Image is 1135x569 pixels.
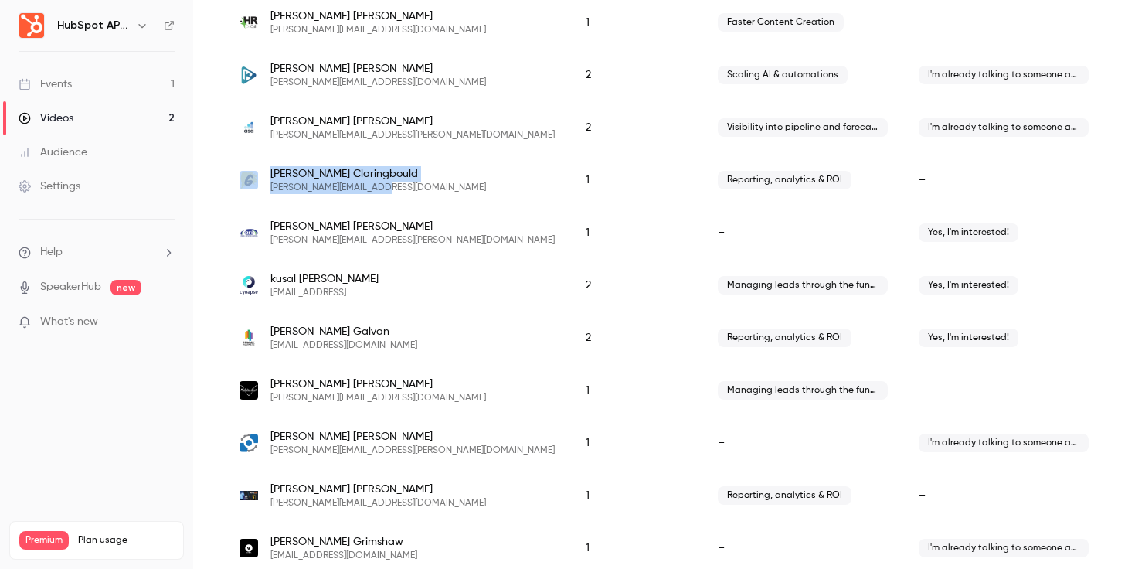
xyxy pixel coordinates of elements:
[40,314,98,330] span: What's new
[702,417,903,469] div: –
[270,429,555,445] span: [PERSON_NAME] [PERSON_NAME]
[224,259,1104,312] div: kusal_ds@cynapse.ai
[270,166,486,182] span: [PERSON_NAME] Claringbould
[919,539,1089,557] span: I'm already talking to someone at [GEOGRAPHIC_DATA]
[718,276,888,295] span: Managing leads through the funnel
[240,66,258,84] img: datakrew.com
[156,315,175,329] iframe: Noticeable Trigger
[570,101,702,154] div: 2
[919,329,1018,347] span: Yes, I'm interested!
[240,381,258,400] img: makairaboats.com
[270,271,379,287] span: kusal [PERSON_NAME]
[270,339,417,352] span: [EMAIL_ADDRESS][DOMAIN_NAME]
[270,324,417,339] span: [PERSON_NAME] Galvan
[19,145,87,160] div: Audience
[224,49,1104,101] div: ruchira@datakrew.com
[270,234,555,247] span: [PERSON_NAME][EMAIL_ADDRESS][PERSON_NAME][DOMAIN_NAME]
[270,219,555,234] span: [PERSON_NAME] [PERSON_NAME]
[270,77,486,89] span: [PERSON_NAME][EMAIL_ADDRESS][DOMAIN_NAME]
[718,329,851,347] span: Reporting, analytics & ROI
[270,482,486,497] span: [PERSON_NAME] [PERSON_NAME]
[19,77,72,92] div: Events
[270,129,555,141] span: [PERSON_NAME][EMAIL_ADDRESS][PERSON_NAME][DOMAIN_NAME]
[718,171,851,189] span: Reporting, analytics & ROI
[270,497,486,509] span: [PERSON_NAME][EMAIL_ADDRESS][DOMAIN_NAME]
[270,550,417,562] span: [EMAIL_ADDRESS][DOMAIN_NAME]
[270,534,417,550] span: [PERSON_NAME] Grimshaw
[702,206,903,259] div: –
[19,13,44,38] img: HubSpot APAC
[240,539,258,557] img: altrax.com.au
[718,118,888,137] span: Visibility into pipeline and forecasting
[110,280,141,295] span: new
[570,417,702,469] div: 1
[240,118,258,137] img: asanalytics.com.au
[224,206,1104,259] div: kaye.cooper@ofiinspection.com.au
[718,486,851,505] span: Reporting, analytics & ROI
[40,279,101,295] a: SpeakerHub
[240,329,258,347] img: primarymarkets.com
[570,259,702,312] div: 2
[270,392,486,404] span: [PERSON_NAME][EMAIL_ADDRESS][DOMAIN_NAME]
[903,364,1104,417] div: –
[718,66,848,84] span: Scaling AI & automations
[270,287,379,299] span: [EMAIL_ADDRESS]
[224,469,1104,522] div: richard@sportclub.co.nz
[570,469,702,522] div: 1
[570,364,702,417] div: 1
[19,244,175,261] li: help-dropdown-opener
[903,154,1104,206] div: –
[240,276,258,295] img: cynapse.ai
[903,469,1104,522] div: –
[570,206,702,259] div: 1
[919,66,1089,84] span: I'm already talking to someone at [GEOGRAPHIC_DATA]
[19,111,73,126] div: Videos
[718,381,888,400] span: Managing leads through the funnel
[224,101,1104,154] div: anthony.bianco@asanalytics.com.au
[270,376,486,392] span: [PERSON_NAME] [PERSON_NAME]
[270,9,486,24] span: [PERSON_NAME] [PERSON_NAME]
[919,223,1018,242] span: Yes, I'm interested!
[270,114,555,129] span: [PERSON_NAME] [PERSON_NAME]
[270,24,486,36] span: [PERSON_NAME][EMAIL_ADDRESS][DOMAIN_NAME]
[270,182,486,194] span: [PERSON_NAME][EMAIL_ADDRESS][DOMAIN_NAME]
[240,13,258,32] img: hroncall.com.au
[224,417,1104,469] div: derek.giles@translatorhq.com.au
[570,154,702,206] div: 1
[270,445,555,457] span: [PERSON_NAME][EMAIL_ADDRESS][PERSON_NAME][DOMAIN_NAME]
[40,244,63,261] span: Help
[224,312,1104,364] div: ag@primarymarkets.com
[570,49,702,101] div: 2
[19,179,80,194] div: Settings
[57,18,130,33] h6: HubSpot APAC
[570,312,702,364] div: 2
[919,434,1089,452] span: I'm already talking to someone at [GEOGRAPHIC_DATA]
[270,61,486,77] span: [PERSON_NAME] [PERSON_NAME]
[240,434,258,452] img: translatorhq.com.au
[240,491,258,501] img: sportclub.co.nz
[224,364,1104,417] div: daniel@makairaboats.com
[718,13,844,32] span: Faster Content Creation
[919,276,1018,295] span: Yes, I'm interested!
[78,534,174,547] span: Plan usage
[19,531,69,550] span: Premium
[919,118,1089,137] span: I'm already talking to someone at [GEOGRAPHIC_DATA]
[240,223,258,242] img: ofiinspection.com.au
[240,171,258,189] img: leadersforgood.org
[224,154,1104,206] div: kate@leadersforgood.org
